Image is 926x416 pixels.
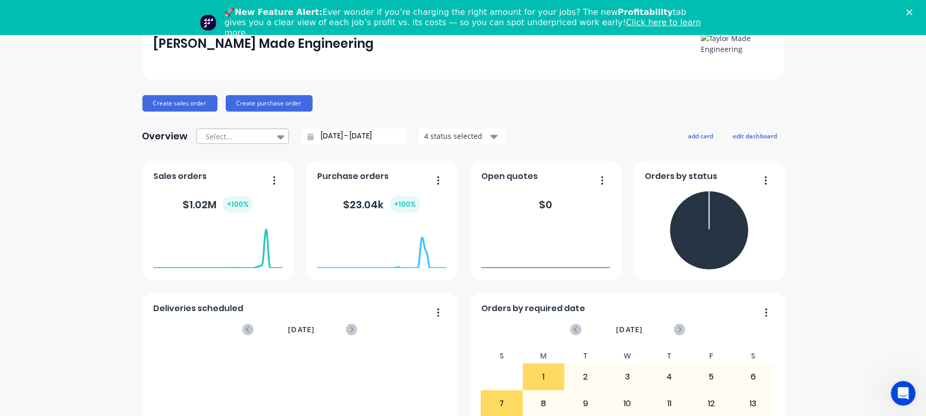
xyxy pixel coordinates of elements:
[523,349,565,364] div: M
[727,129,784,142] button: edit dashboard
[733,364,774,390] div: 6
[691,349,733,364] div: F
[153,302,243,315] span: Deliveries scheduled
[906,9,917,15] div: Close
[235,7,323,17] b: New Feature Alert:
[523,364,565,390] div: 1
[565,349,607,364] div: T
[424,131,489,141] div: 4 status selected
[200,14,216,31] img: Profile image for Team
[648,349,691,364] div: T
[481,170,538,183] span: Open quotes
[732,349,774,364] div: S
[539,197,553,212] div: $ 0
[481,349,523,364] div: S
[226,95,313,112] button: Create purchase order
[682,129,720,142] button: add card
[153,33,374,54] div: [PERSON_NAME] Made Engineering
[343,196,421,213] div: $ 23.04k
[153,170,207,183] span: Sales orders
[142,126,188,147] div: Overview
[223,196,253,213] div: + 100 %
[225,7,710,38] div: 🚀 Ever wonder if you’re charging the right amount for your jobs? The new tab gives you a clear vi...
[142,95,217,112] button: Create sales order
[183,196,253,213] div: $ 1.02M
[419,129,506,144] button: 4 status selected
[317,170,389,183] span: Purchase orders
[225,17,701,38] a: Click here to learn more.
[607,349,649,364] div: W
[645,170,717,183] span: Orders by status
[701,33,773,55] img: Taylor Made Engineering
[481,302,585,315] span: Orders by required date
[390,196,421,213] div: + 100 %
[616,324,643,335] span: [DATE]
[607,364,648,390] div: 3
[891,381,916,406] iframe: Intercom live chat
[565,364,606,390] div: 2
[618,7,673,17] b: Profitability
[691,364,732,390] div: 5
[288,324,315,335] span: [DATE]
[649,364,690,390] div: 4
